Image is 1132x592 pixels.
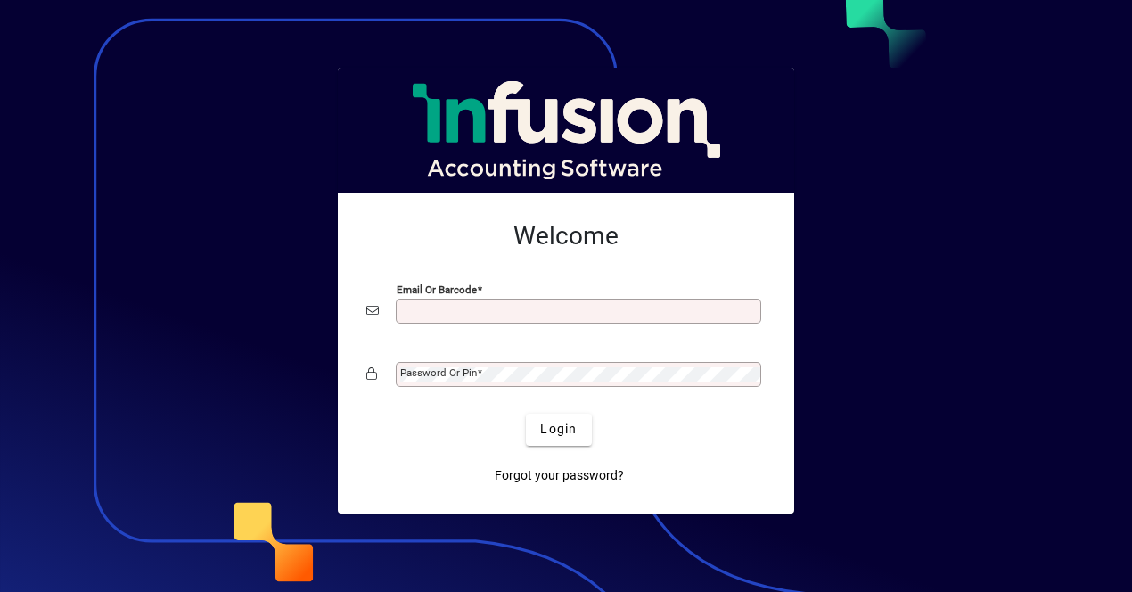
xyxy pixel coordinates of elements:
[540,420,577,439] span: Login
[488,460,631,492] a: Forgot your password?
[400,366,477,379] mat-label: Password or Pin
[495,466,624,485] span: Forgot your password?
[397,283,477,295] mat-label: Email or Barcode
[526,414,591,446] button: Login
[366,221,766,251] h2: Welcome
